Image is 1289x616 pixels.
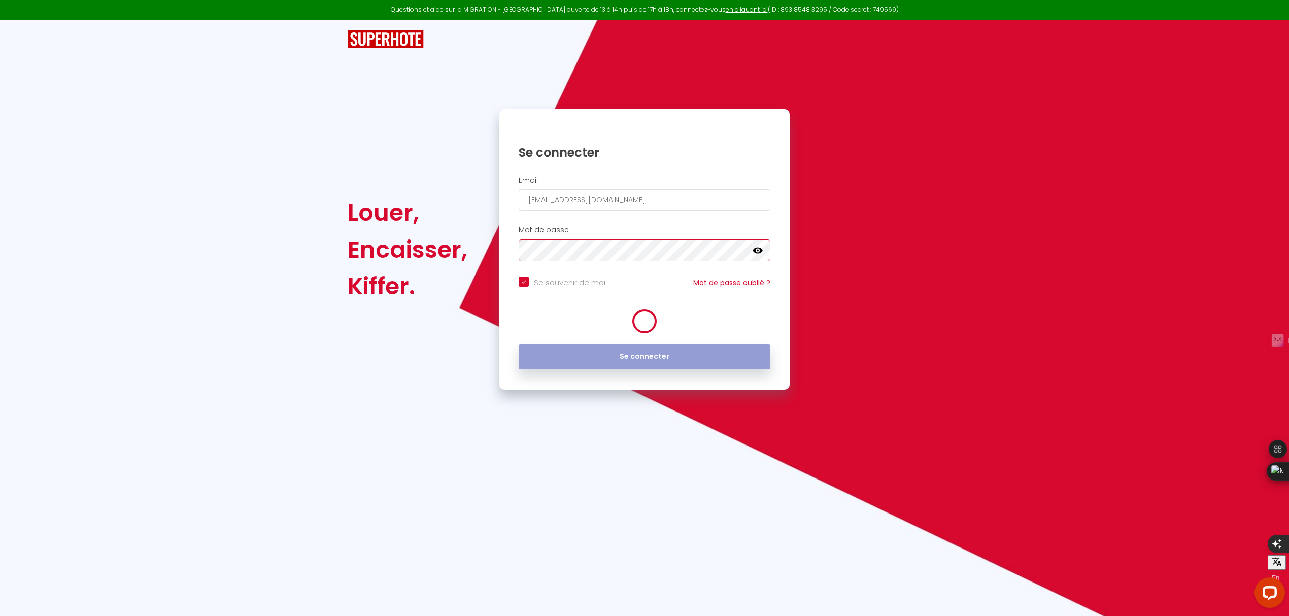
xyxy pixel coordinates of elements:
a: Mot de passe oublié ? [693,278,770,288]
img: SuperHote logo [348,30,424,49]
h2: Email [519,176,770,185]
a: en cliquant ici [726,5,768,14]
h2: Mot de passe [519,226,770,234]
input: Ton Email [519,189,770,211]
div: Louer, [348,194,467,231]
div: Kiffer. [348,268,467,304]
h1: Se connecter [519,145,770,160]
button: Se connecter [519,344,770,369]
div: Encaisser, [348,231,467,268]
iframe: LiveChat chat widget [1246,573,1289,616]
